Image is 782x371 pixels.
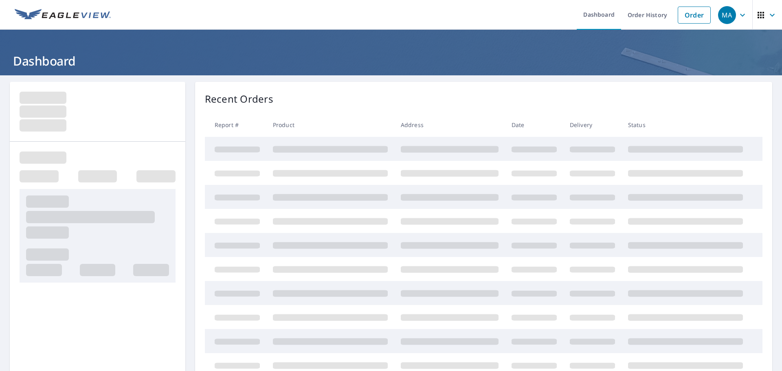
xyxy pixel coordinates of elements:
[394,113,505,137] th: Address
[622,113,749,137] th: Status
[678,7,711,24] a: Order
[718,6,736,24] div: MA
[505,113,563,137] th: Date
[266,113,394,137] th: Product
[205,113,266,137] th: Report #
[15,9,111,21] img: EV Logo
[10,53,772,69] h1: Dashboard
[563,113,622,137] th: Delivery
[205,92,273,106] p: Recent Orders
